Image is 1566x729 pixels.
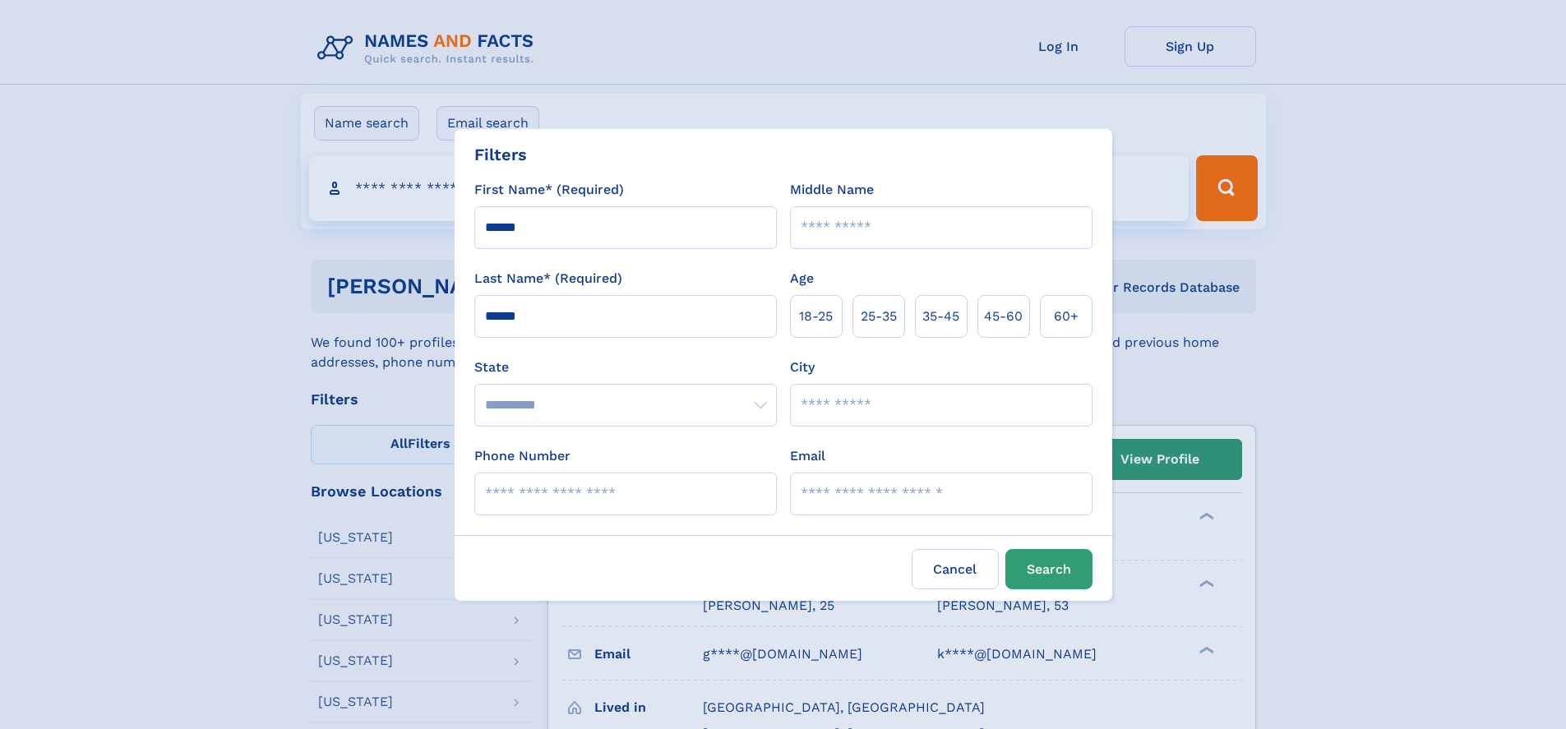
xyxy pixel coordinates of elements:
span: 35‑45 [922,307,959,326]
div: Filters [474,142,527,167]
label: Middle Name [790,180,874,200]
label: First Name* (Required) [474,180,624,200]
button: Search [1005,549,1093,589]
label: Last Name* (Required) [474,269,622,288]
label: Email [790,446,825,466]
span: 45‑60 [984,307,1023,326]
span: 60+ [1054,307,1079,326]
label: Phone Number [474,446,571,466]
label: State [474,358,777,377]
span: 18‑25 [799,307,833,326]
label: City [790,358,815,377]
label: Cancel [912,549,999,589]
span: 25‑35 [861,307,897,326]
label: Age [790,269,814,288]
